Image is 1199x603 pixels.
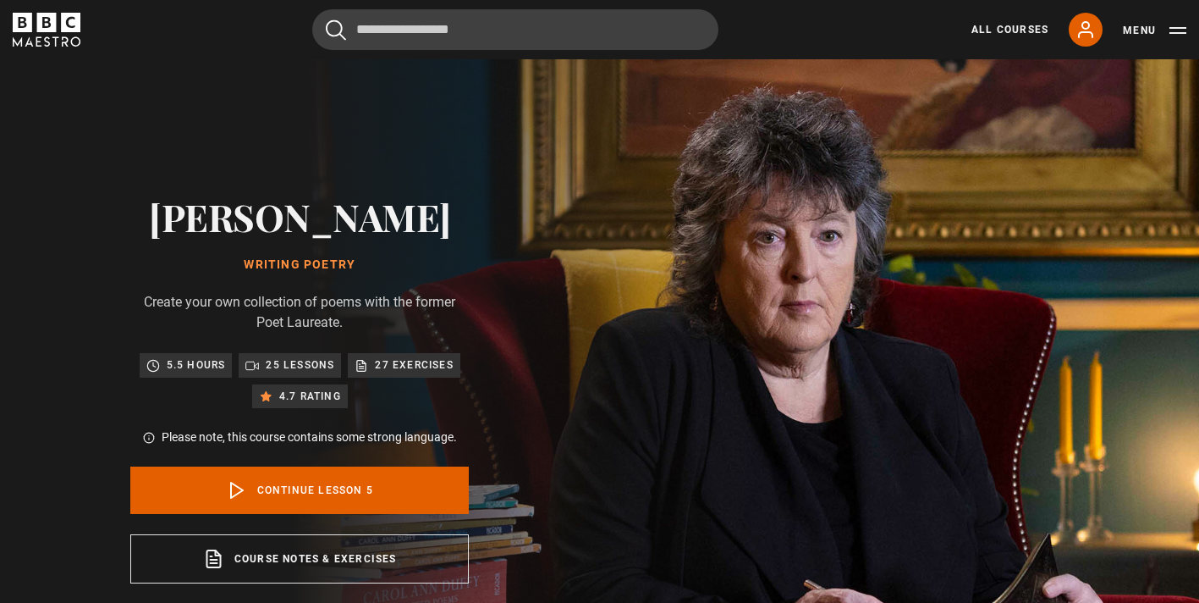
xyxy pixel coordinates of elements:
input: Search [312,9,718,50]
p: Create your own collection of poems with the former Poet Laureate. [130,292,469,333]
h2: [PERSON_NAME] [130,195,469,238]
p: 4.7 rating [279,388,341,405]
h1: Writing Poetry [130,258,469,272]
a: Continue lesson 5 [130,467,469,514]
p: Please note, this course contains some strong language. [162,429,457,446]
p: 5.5 hours [167,357,226,373]
button: Toggle navigation [1123,22,1186,39]
svg: BBC Maestro [13,13,80,47]
button: Submit the search query [326,19,346,41]
a: All Courses [971,22,1048,37]
a: Course notes & exercises [130,534,469,584]
p: 25 lessons [266,357,334,373]
p: 27 exercises [375,357,453,373]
